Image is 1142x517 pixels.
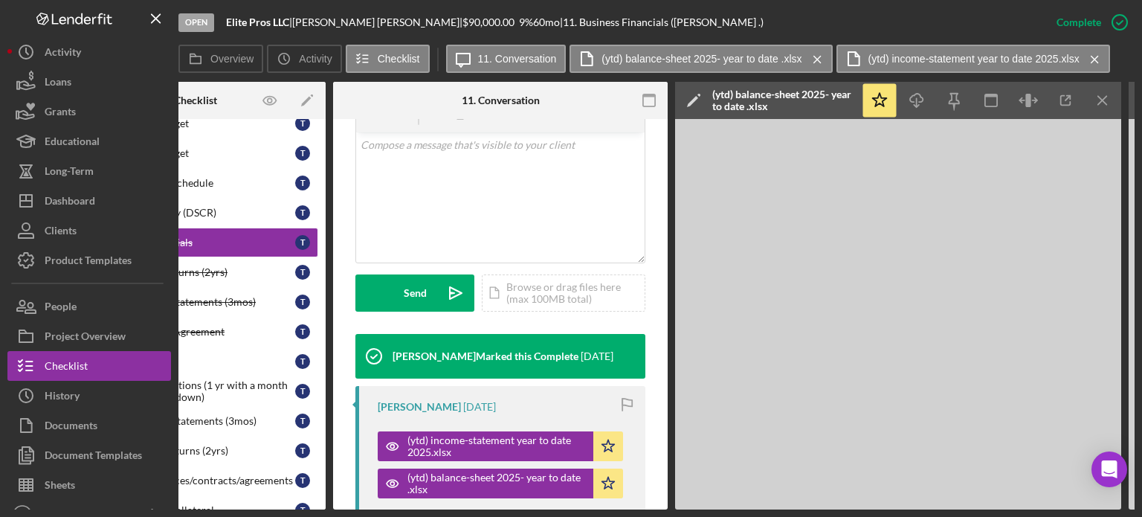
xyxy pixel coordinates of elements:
[295,414,310,428] div: T
[295,265,310,280] div: T
[103,415,295,427] div: Personal Bank Statements (3mos)
[407,434,586,458] div: (ytd) income-statement year to date 2025.xlsx
[533,16,560,28] div: 60 mo
[1042,7,1135,37] button: Complete
[7,440,171,470] button: Document Templates
[73,376,318,406] a: Financial Projections (1 yr with a month by month breakdown)T
[463,401,496,413] time: 2025-07-29 23:21
[73,436,318,466] a: Personal Tax Returns (2yrs)T
[712,89,854,112] div: (ytd) balance-sheet 2025- year to date .xlsx
[601,53,801,65] label: (ytd) balance-sheet 2025- year to date .xlsx
[103,207,295,219] div: Business History (DSCR)
[355,274,474,312] button: Send
[103,237,295,248] div: Business Financials
[346,45,430,73] button: Checklist
[73,168,318,198] a: Personal Debt ScheduleT
[73,406,318,436] a: Personal Bank Statements (3mos)T
[836,45,1110,73] button: (ytd) income-statement year to date 2025.xlsx
[45,411,97,444] div: Documents
[226,16,292,28] div: |
[210,53,254,65] label: Overview
[7,381,171,411] button: History
[675,119,1121,510] iframe: Document Preview
[103,475,295,487] div: Customer invoices/contracts/agreements
[73,466,318,495] a: Customer invoices/contracts/agreementsT
[73,287,318,317] a: Business Bank Statements (3mos)T
[73,198,318,228] a: Business History (DSCR)T
[45,381,80,414] div: History
[103,504,295,516] div: Real Estate as Collateral
[393,350,578,362] div: [PERSON_NAME] Marked this Complete
[1091,452,1127,487] div: Open Intercom Messenger
[295,384,310,399] div: T
[407,472,586,495] div: (ytd) balance-sheet 2025- year to date .xlsx
[73,317,318,347] a: Business Lease AgreementT
[519,16,533,28] div: 9 %
[478,53,557,65] label: 11. Conversation
[295,324,310,339] div: T
[103,326,295,338] div: Business Lease Agreement
[103,118,295,129] div: Household Budget
[103,266,295,278] div: Business Tax Returns (2yrs)
[295,443,310,458] div: T
[7,470,171,500] button: Sheets
[295,473,310,488] div: T
[295,205,310,220] div: T
[267,45,341,73] button: Activity
[45,440,142,474] div: Document Templates
[378,401,461,413] div: [PERSON_NAME]
[103,445,295,457] div: Personal Tax Returns (2yrs)
[103,356,295,367] div: Business Plan
[378,469,623,498] button: (ytd) balance-sheet 2025- year to date .xlsx
[73,109,318,138] a: Household BudgetT
[299,53,332,65] label: Activity
[378,431,623,461] button: (ytd) income-statement year to date 2025.xlsx
[462,94,540,106] div: 11. Conversation
[73,138,318,168] a: Household BudgetT
[178,45,263,73] button: Overview
[226,16,289,28] b: Elite Pros LLC
[446,45,567,73] button: 11. Conversation
[295,146,310,161] div: T
[295,295,310,309] div: T
[868,53,1080,65] label: (ytd) income-statement year to date 2025.xlsx
[178,13,214,32] div: Open
[174,94,217,106] div: Checklist
[462,16,519,28] div: $90,000.00
[295,235,310,250] div: T
[73,228,318,257] a: Business FinancialsT
[73,347,318,376] a: Business PlanT
[295,176,310,190] div: T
